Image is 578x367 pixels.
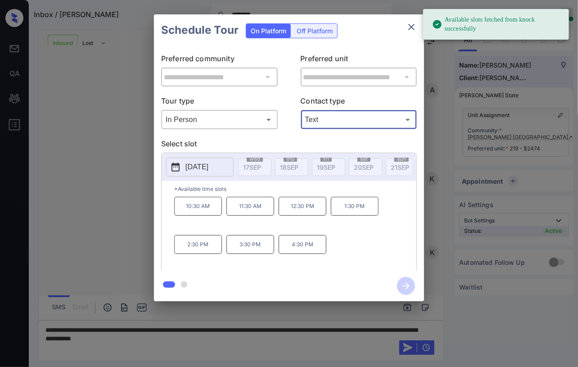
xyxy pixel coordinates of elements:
div: Off Platform [292,24,337,38]
p: 12:30 PM [279,197,326,216]
p: [DATE] [185,162,208,172]
p: 11:30 AM [226,197,274,216]
p: 10:30 AM [174,197,222,216]
p: *Available time slots [174,181,416,197]
div: On Platform [246,24,291,38]
div: Text [303,112,415,127]
p: Select slot [161,138,417,153]
p: 2:30 PM [174,235,222,254]
p: Preferred community [161,53,278,68]
p: 4:30 PM [279,235,326,254]
button: [DATE] [166,158,234,177]
p: 3:30 PM [226,235,274,254]
p: 1:30 PM [331,197,379,216]
p: Tour type [161,95,278,110]
h2: Schedule Tour [154,14,246,46]
button: close [402,18,420,36]
div: In Person [163,112,275,127]
button: btn-next [392,274,420,298]
div: Available slots fetched from knock successfully [432,12,562,37]
p: Preferred unit [301,53,417,68]
p: Contact type [301,95,417,110]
